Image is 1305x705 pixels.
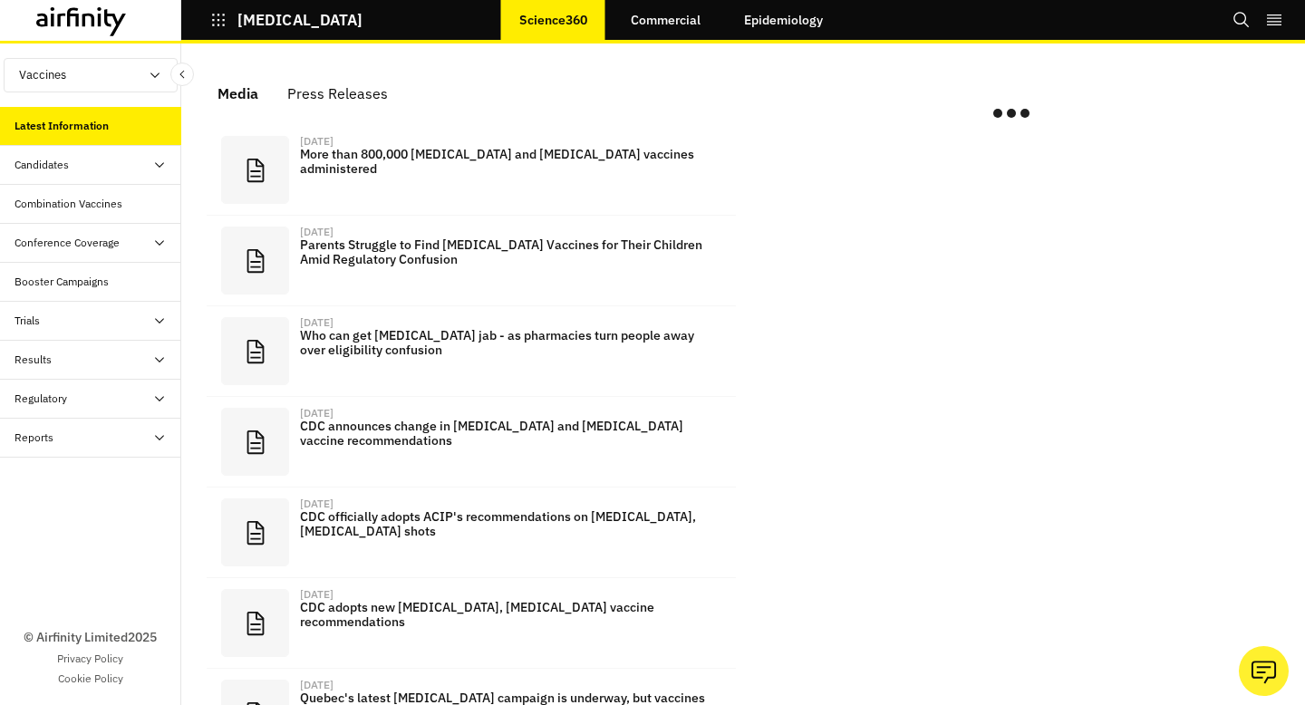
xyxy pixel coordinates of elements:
[300,408,333,419] div: [DATE]
[57,651,123,667] a: Privacy Policy
[14,313,40,329] div: Trials
[14,118,109,134] div: Latest Information
[207,216,736,306] a: [DATE]Parents Struggle to Find [MEDICAL_DATA] Vaccines for Their Children Amid Regulatory Confusion
[14,157,69,173] div: Candidates
[207,578,736,669] a: [DATE]CDC adopts new [MEDICAL_DATA], [MEDICAL_DATA] vaccine recommendations
[300,498,333,509] div: [DATE]
[300,600,721,629] p: CDC adopts new [MEDICAL_DATA], [MEDICAL_DATA] vaccine recommendations
[1232,5,1251,35] button: Search
[58,671,123,687] a: Cookie Policy
[14,430,53,446] div: Reports
[1239,646,1289,696] button: Ask our analysts
[300,589,333,600] div: [DATE]
[519,13,587,27] p: Science360
[300,317,333,328] div: [DATE]
[300,227,333,237] div: [DATE]
[207,488,736,578] a: [DATE]CDC officially adopts ACIP's recommendations on [MEDICAL_DATA], [MEDICAL_DATA] shots
[14,391,67,407] div: Regulatory
[14,235,120,251] div: Conference Coverage
[300,136,333,147] div: [DATE]
[14,196,122,212] div: Combination Vaccines
[210,5,362,35] button: [MEDICAL_DATA]
[207,397,736,488] a: [DATE]CDC announces change in [MEDICAL_DATA] and [MEDICAL_DATA] vaccine recommendations
[170,63,194,86] button: Close Sidebar
[300,509,721,538] p: CDC officially adopts ACIP's recommendations on [MEDICAL_DATA], [MEDICAL_DATA] shots
[300,237,721,266] p: Parents Struggle to Find [MEDICAL_DATA] Vaccines for Their Children Amid Regulatory Confusion
[300,419,721,448] p: CDC announces change in [MEDICAL_DATA] and [MEDICAL_DATA] vaccine recommendations
[207,306,736,397] a: [DATE]Who can get [MEDICAL_DATA] jab - as pharmacies turn people away over eligibility confusion
[4,58,178,92] button: Vaccines
[207,125,736,216] a: [DATE]More than 800,000 [MEDICAL_DATA] and [MEDICAL_DATA] vaccines administered
[287,80,388,107] div: Press Releases
[217,80,258,107] div: Media
[300,328,721,357] p: Who can get [MEDICAL_DATA] jab - as pharmacies turn people away over eligibility confusion
[14,274,109,290] div: Booster Campaigns
[300,680,333,691] div: [DATE]
[237,12,362,28] p: [MEDICAL_DATA]
[14,352,52,368] div: Results
[300,147,721,176] p: More than 800,000 [MEDICAL_DATA] and [MEDICAL_DATA] vaccines administered
[24,628,157,647] p: © Airfinity Limited 2025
